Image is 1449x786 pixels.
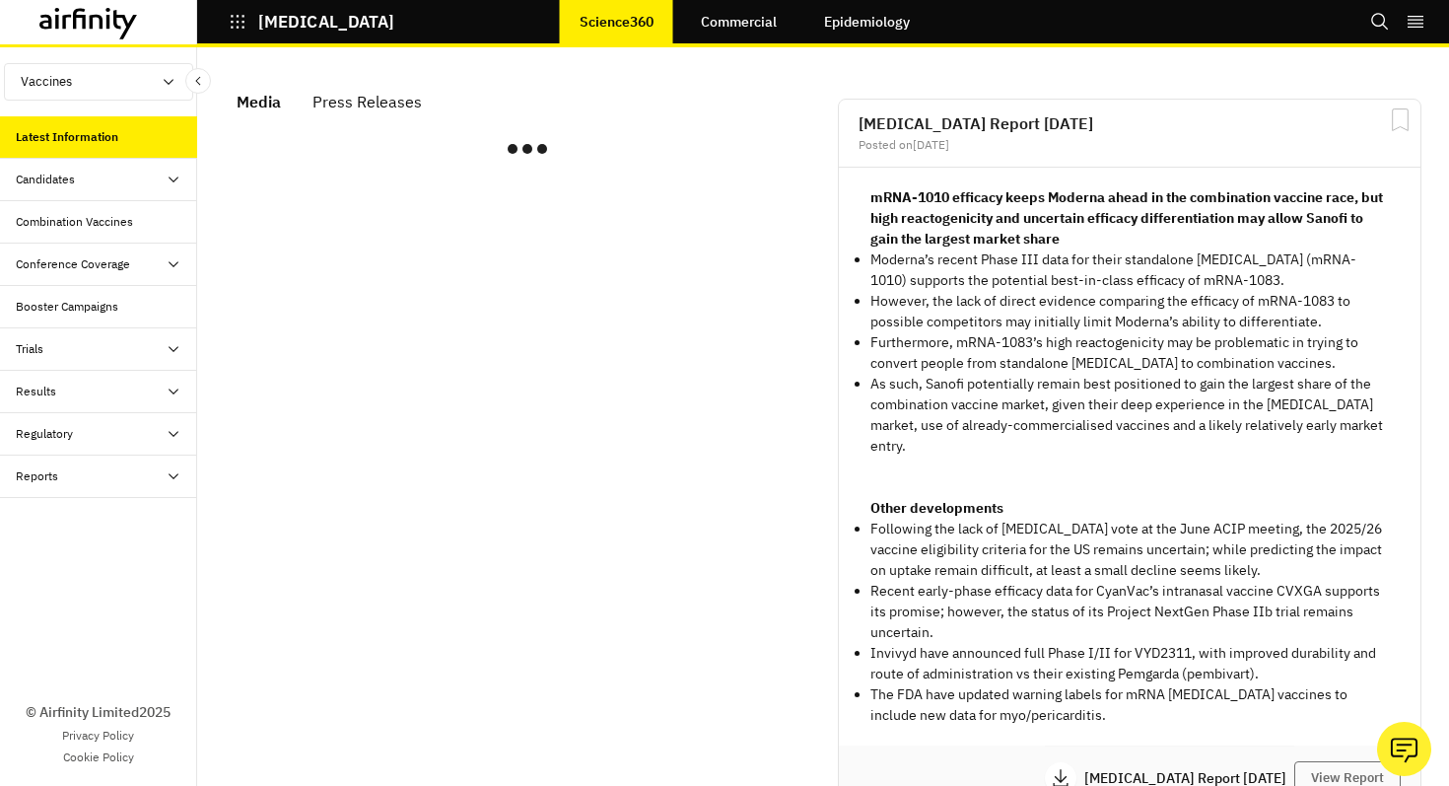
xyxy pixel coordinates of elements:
p: [MEDICAL_DATA] Report [DATE] [1084,771,1294,785]
div: Press Releases [312,87,422,116]
a: Privacy Policy [62,727,134,745]
a: Cookie Policy [63,749,134,766]
div: Candidates [16,171,75,188]
p: Furthermore, mRNA-1083’s high reactogenicity may be problematic in trying to convert people from ... [870,332,1389,374]
div: Media [237,87,281,116]
button: Close Sidebar [185,68,211,94]
button: Ask our analysts [1377,722,1431,776]
div: Booster Campaigns [16,298,118,316]
div: Posted on [DATE] [859,139,1401,151]
strong: Other developments [870,499,1003,517]
p: As such, Sanofi potentially remain best positioned to gain the largest share of the combination v... [870,374,1389,457]
p: However, the lack of direct evidence comparing the efficacy of mRNA-1083 to possible competitors ... [870,291,1389,332]
p: Moderna’s recent Phase III data for their standalone [MEDICAL_DATA] (mRNA-1010) supports the pote... [870,250,1389,291]
div: Results [16,383,56,400]
p: Recent early-phase efficacy data for CyanVac’s intranasal vaccine CVXGA supports its promise; how... [870,581,1389,643]
button: [MEDICAL_DATA] [229,5,394,38]
p: Following the lack of [MEDICAL_DATA] vote at the June ACIP meeting, the 2025/26 vaccine eligibili... [870,519,1389,581]
p: [MEDICAL_DATA] [258,13,394,31]
div: Regulatory [16,425,73,443]
div: Conference Coverage [16,255,130,273]
strong: mRNA-1010 efficacy keeps Moderna ahead in the combination vaccine race, but high reactogenicity a... [870,188,1383,248]
button: Vaccines [4,63,193,101]
h2: [MEDICAL_DATA] Report [DATE] [859,115,1401,131]
div: Latest Information [16,128,118,146]
p: © Airfinity Limited 2025 [26,702,171,723]
button: Search [1370,5,1390,38]
p: Invivyd have announced full Phase I/II for VYD2311, with improved durability and route of adminis... [870,643,1389,684]
svg: Bookmark Report [1388,107,1413,132]
div: Reports [16,467,58,485]
div: Trials [16,340,43,358]
p: The FDA have updated warning labels for mRNA [MEDICAL_DATA] vaccines to include new data for myo/... [870,684,1389,726]
p: Science360 [580,14,654,30]
div: Combination Vaccines [16,213,133,231]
